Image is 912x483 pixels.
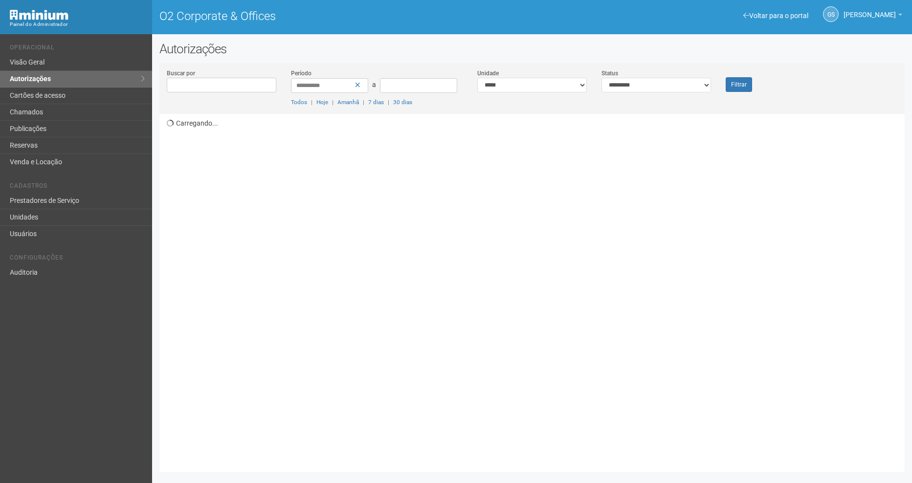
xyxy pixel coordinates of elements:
[311,99,312,106] span: |
[291,99,307,106] a: Todos
[159,10,525,22] h1: O2 Corporate & Offices
[159,42,905,56] h2: Autorizações
[393,99,412,106] a: 30 dias
[368,99,384,106] a: 7 dias
[316,99,328,106] a: Hoje
[10,20,145,29] div: Painel do Administrador
[332,99,334,106] span: |
[291,69,311,78] label: Período
[10,44,145,54] li: Operacional
[823,6,839,22] a: GS
[337,99,359,106] a: Amanhã
[10,254,145,264] li: Configurações
[844,12,902,20] a: [PERSON_NAME]
[372,81,376,88] span: a
[10,10,68,20] img: Minium
[844,1,896,19] span: Gabriela Souza
[167,114,905,465] div: Carregando...
[743,12,808,20] a: Voltar para o portal
[10,182,145,193] li: Cadastros
[167,69,195,78] label: Buscar por
[363,99,364,106] span: |
[601,69,618,78] label: Status
[388,99,389,106] span: |
[477,69,499,78] label: Unidade
[726,77,752,92] button: Filtrar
